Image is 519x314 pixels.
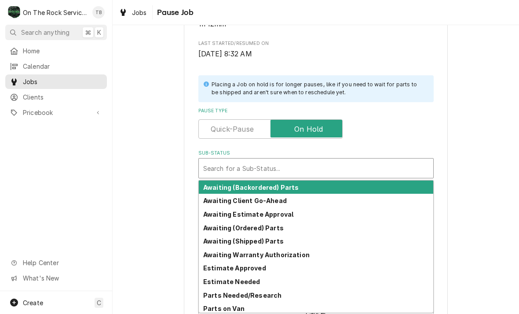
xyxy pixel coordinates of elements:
[212,81,425,97] div: Placing a Job on hold is for longer pauses, like if you need to wait for parts to be shipped and ...
[23,8,88,17] div: On The Rock Services
[198,107,434,139] div: Pause Type
[132,8,147,17] span: Jobs
[97,298,101,307] span: C
[23,62,102,71] span: Calendar
[198,150,434,178] div: Sub-Status
[203,184,299,191] strong: Awaiting (Backordered) Parts
[8,6,20,18] div: O
[115,5,150,20] a: Jobs
[203,264,266,272] strong: Estimate Approved
[23,299,43,307] span: Create
[198,150,434,157] label: Sub-Status
[203,211,293,218] strong: Awaiting Estimate Approval
[97,28,101,37] span: K
[203,278,260,285] strong: Estimate Needed
[23,77,102,86] span: Jobs
[5,271,107,285] a: Go to What's New
[198,40,434,59] div: Last Started/Resumed On
[5,255,107,270] a: Go to Help Center
[85,28,91,37] span: ⌘
[21,28,69,37] span: Search anything
[203,237,284,245] strong: Awaiting (Shipped) Parts
[92,6,105,18] div: Todd Brady's Avatar
[92,6,105,18] div: TB
[154,7,194,18] span: Pause Job
[5,90,107,104] a: Clients
[5,25,107,40] button: Search anything⌘K
[23,108,89,117] span: Pricebook
[23,92,102,102] span: Clients
[23,258,102,267] span: Help Center
[23,273,102,283] span: What's New
[198,49,434,59] span: Last Started/Resumed On
[198,40,434,47] span: Last Started/Resumed On
[203,224,284,232] strong: Awaiting (Ordered) Parts
[198,107,434,115] label: Pause Type
[8,6,20,18] div: On The Rock Services's Avatar
[5,105,107,120] a: Go to Pricebook
[5,44,107,58] a: Home
[203,251,310,259] strong: Awaiting Warranty Authorization
[198,50,252,58] span: [DATE] 8:32 AM
[203,197,287,204] strong: Awaiting Client Go-Ahead
[203,292,281,299] strong: Parts Needed/Research
[203,305,245,312] strong: Parts on Van
[5,59,107,74] a: Calendar
[5,74,107,89] a: Jobs
[23,46,102,55] span: Home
